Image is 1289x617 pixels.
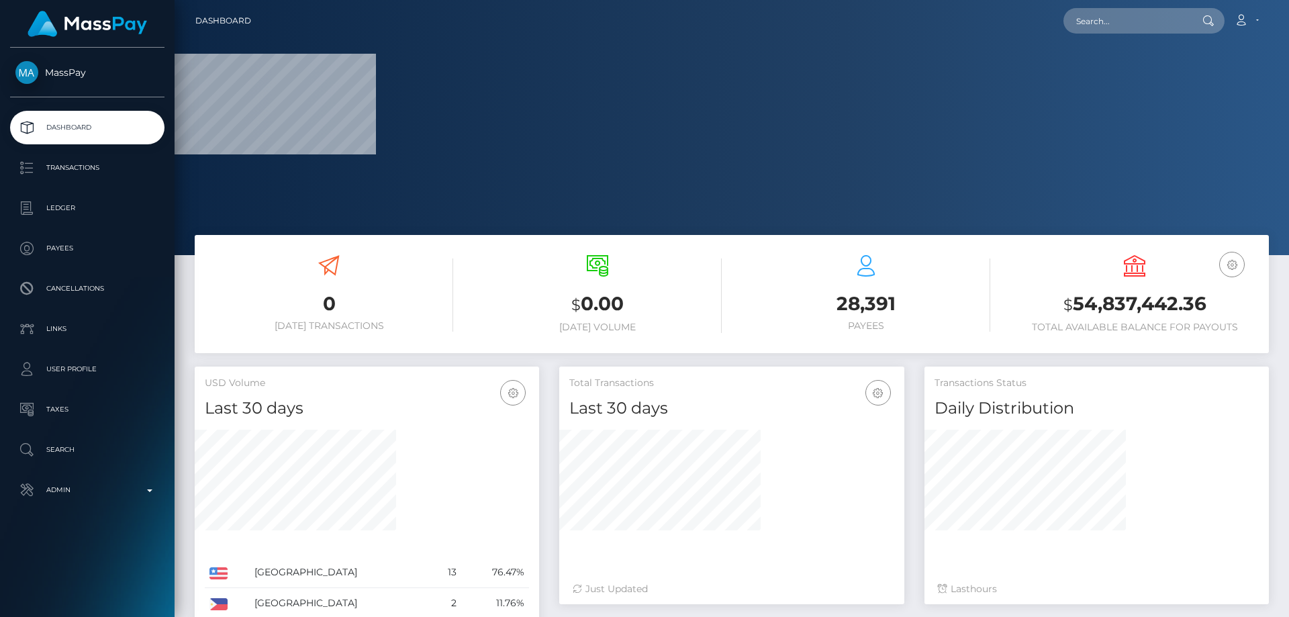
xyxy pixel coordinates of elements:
h3: 28,391 [742,291,990,317]
p: Search [15,440,159,460]
p: Links [15,319,159,339]
h5: Total Transactions [569,377,894,390]
small: $ [571,295,581,314]
a: Taxes [10,393,164,426]
small: $ [1063,295,1073,314]
img: MassPay Logo [28,11,147,37]
h5: USD Volume [205,377,529,390]
a: Transactions [10,151,164,185]
p: Admin [15,480,159,500]
img: US.png [209,567,228,579]
span: MassPay [10,66,164,79]
a: Cancellations [10,272,164,305]
h5: Transactions Status [935,377,1259,390]
h6: [DATE] Transactions [205,320,453,332]
div: Just Updated [573,582,890,596]
h6: Total Available Balance for Payouts [1010,322,1259,333]
h6: [DATE] Volume [473,322,722,333]
a: Dashboard [195,7,251,35]
p: Transactions [15,158,159,178]
h6: Payees [742,320,990,332]
p: Ledger [15,198,159,218]
img: PH.png [209,598,228,610]
p: Taxes [15,399,159,420]
a: Dashboard [10,111,164,144]
p: Payees [15,238,159,258]
a: User Profile [10,352,164,386]
h4: Daily Distribution [935,397,1259,420]
h3: 0.00 [473,291,722,318]
h3: 0 [205,291,453,317]
a: Links [10,312,164,346]
td: 13 [432,557,461,588]
td: 76.47% [461,557,529,588]
a: Admin [10,473,164,507]
h4: Last 30 days [205,397,529,420]
td: [GEOGRAPHIC_DATA] [250,557,432,588]
input: Search... [1063,8,1190,34]
a: Payees [10,232,164,265]
h4: Last 30 days [569,397,894,420]
a: Search [10,433,164,467]
p: User Profile [15,359,159,379]
div: Last hours [938,582,1255,596]
a: Ledger [10,191,164,225]
img: MassPay [15,61,38,84]
p: Dashboard [15,117,159,138]
h3: 54,837,442.36 [1010,291,1259,318]
p: Cancellations [15,279,159,299]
